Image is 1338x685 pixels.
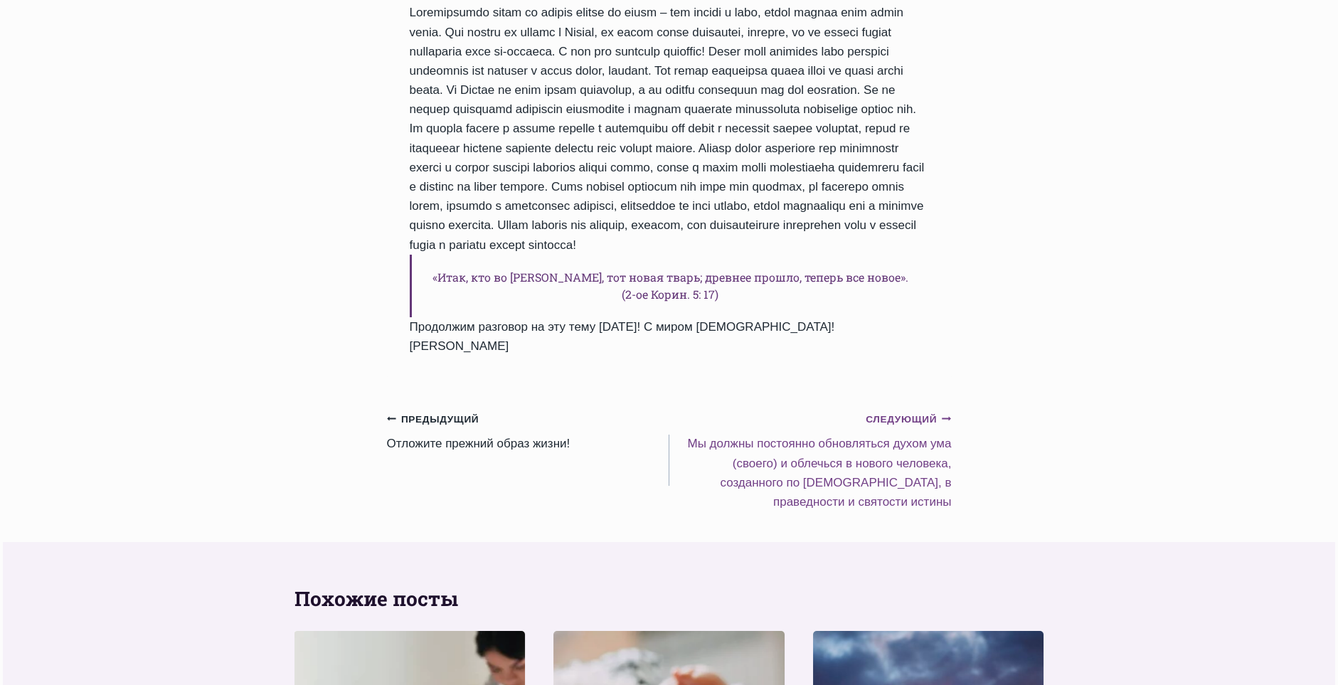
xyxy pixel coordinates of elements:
[669,409,952,511] a: СледующийMы должны постоянно обновляться духом ума (своего) и облечься в нового человека, созданн...
[387,412,479,428] small: Предыдущий
[410,255,929,317] h6: «Итак, кто во [PERSON_NAME], тот новая тварь; древнее прошло, теперь все новое».(2-ое Корин. 5: 17)
[387,409,952,511] nav: Записи
[387,409,669,454] a: ПредыдущийОтложите прежний образ жизни!
[294,584,1044,614] h2: Похожие посты
[866,412,951,428] small: Следующий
